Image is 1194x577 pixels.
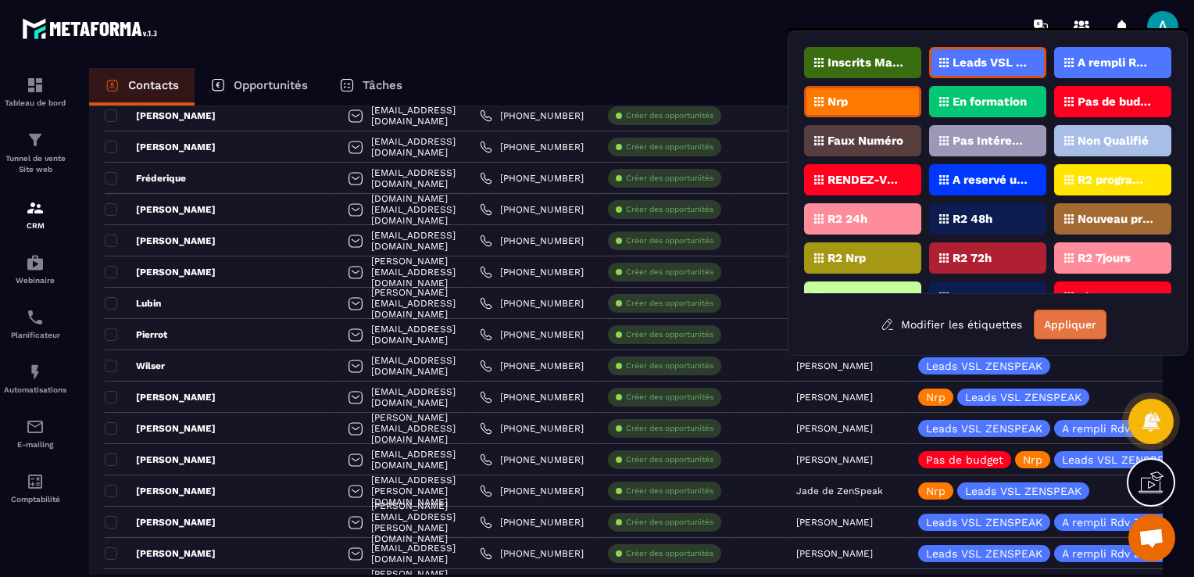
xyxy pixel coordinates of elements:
p: [PERSON_NAME] [105,235,216,247]
p: Créer des opportunités [626,517,713,528]
p: Faux Numéro [828,135,903,146]
p: [PERSON_NAME] [105,266,216,278]
a: [PHONE_NUMBER] [480,266,584,278]
a: [PHONE_NUMBER] [480,203,584,216]
p: [PERSON_NAME] [105,203,216,216]
p: [PERSON_NAME] [105,109,216,122]
p: Inscrits Masterclass [828,57,903,68]
a: [PHONE_NUMBER] [480,422,584,435]
p: [PERSON_NAME] [105,516,216,529]
p: Nrp [1023,454,1042,465]
p: R2 72h [953,253,992,263]
p: [PERSON_NAME] [796,548,873,559]
a: accountantaccountantComptabilité [4,461,66,515]
img: formation [26,76,45,95]
div: Ouvrir le chat [1128,514,1175,561]
p: Créer des opportunités [626,392,713,403]
p: Nrp [926,392,946,403]
p: Lubin [105,297,161,310]
p: R2 Nrp [828,253,866,263]
p: [PERSON_NAME] [105,391,216,403]
p: Tunnel de vente Site web [4,153,66,175]
p: R2 24h [828,213,867,224]
p: Nrp [828,96,848,107]
p: Pierrot [105,328,167,341]
p: Leads VSL ZENSPEAK [953,57,1028,68]
button: Appliquer [1034,310,1106,339]
img: formation [26,131,45,149]
button: Modifier les étiquettes [869,310,1034,339]
img: automations [26,253,45,272]
a: [PHONE_NUMBER] [480,297,584,310]
p: Créer des opportunités [626,423,713,434]
a: [PHONE_NUMBER] [480,547,584,560]
a: automationsautomationsAutomatisations [4,351,66,406]
p: R2 7jours [1078,253,1131,263]
p: Fréderique [105,172,186,185]
p: Pas Intéressé [953,135,1028,146]
p: Planificateur [4,331,66,339]
p: Nouveau prospect [1078,213,1153,224]
p: Créer des opportunités [626,298,713,309]
p: Créer des opportunités [626,204,713,215]
a: [PHONE_NUMBER] [480,360,584,372]
img: formation [26,199,45,217]
a: Tâches [324,68,418,106]
p: Créer des opportunités [626,454,713,465]
a: formationformationTableau de bord [4,64,66,119]
p: A rempli Rdv Zenspeak [1078,57,1153,68]
p: Leads VSL ZENSPEAK [965,392,1081,403]
a: [PHONE_NUMBER] [480,109,584,122]
p: Tâches [363,78,402,92]
p: Automatisations [4,385,66,394]
p: A rempli Rdv Zenspeak [1062,548,1185,559]
p: Webinaire [4,276,66,285]
p: En formation [953,96,1027,107]
p: [PERSON_NAME] [796,423,873,434]
p: Créer des opportunités [626,267,713,278]
a: formationformationCRM [4,187,66,242]
img: logo [22,14,163,43]
p: Leads VSL ZENSPEAK [965,486,1081,496]
p: Presents Masterclass [953,292,1028,303]
p: Créer des opportunités [626,548,713,559]
p: Créer des opportunités [626,329,713,340]
p: [PERSON_NAME] [105,485,216,497]
p: Wilser [105,360,165,372]
a: [PHONE_NUMBER] [480,172,584,185]
p: R2 48h [953,213,992,224]
p: Comptabilité [4,495,66,504]
p: Jade de ZenSpeak [796,486,883,496]
p: Leads VSL ZENSPEAK [926,360,1042,371]
p: Pas de budget [926,454,1003,465]
p: RENDEZ-VOUS PROGRAMMé V1 (ZenSpeak à vie) [828,174,903,185]
p: A rempli Rdv Zenspeak [1062,423,1185,434]
img: accountant [26,472,45,491]
p: Contacts [128,78,179,92]
p: [PERSON_NAME] [796,392,873,403]
p: [PERSON_NAME] [796,517,873,528]
p: A rempli Rdv Zenspeak [1062,517,1185,528]
a: Contacts [89,68,195,106]
p: [PERSON_NAME] [105,453,216,466]
p: Tableau de bord [4,99,66,107]
p: Leads VSL ZENSPEAK [926,423,1042,434]
p: Créer des opportunités [626,235,713,246]
p: Créer des opportunités [626,173,713,184]
p: Leads VSL ZENSPEAK [926,517,1042,528]
a: emailemailE-mailing [4,406,66,461]
p: Créer des opportunités [626,110,713,121]
p: N'a pas reservé Rdv Zenspeak [828,292,903,303]
p: [PERSON_NAME] [105,547,216,560]
p: Créer des opportunités [626,486,713,496]
a: schedulerschedulerPlanificateur [4,296,66,351]
p: E-mailing [4,440,66,449]
a: [PHONE_NUMBER] [480,328,584,341]
p: Opportunités [234,78,308,92]
p: [PERSON_NAME] [796,360,873,371]
p: Non Qualifié [1078,135,1149,146]
a: [PHONE_NUMBER] [480,141,584,153]
a: automationsautomationsWebinaire [4,242,66,296]
img: automations [26,363,45,382]
a: [PHONE_NUMBER] [480,453,584,466]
